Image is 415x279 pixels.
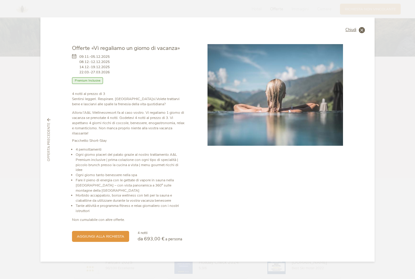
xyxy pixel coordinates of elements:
span: Premium Inclusive [72,77,103,84]
span: Chiudi [345,28,356,32]
strong: Volete trattarvi bene e lasciarvi alle spalle la frenesia della vita quotidiana? [72,96,180,106]
p: Sentirsi leggeri. Respirare. [GEOGRAPHIC_DATA]si. [72,91,186,106]
strong: 4 notti al prezzo di 3 [72,91,105,96]
p: Allora l’A&L Wellnessresort fa al caso vostro. Vi regaliamo 1 giorno di vacanza se prenotate 4 no... [72,110,186,136]
li: Ogni giorno tanto benessere nella spa [76,173,186,178]
li: Fare il pieno di energia con le gettate di vapore in sauna nella [GEOGRAPHIC_DATA] – con vista pa... [76,178,186,193]
li: 4 pernottamenti [76,147,186,152]
span: Offerte «Vi regaliamo un giorno di vacanza» [72,44,180,52]
li: Ogni giorno piaceri del palato grazie al nostro trattamento A&L Premium inclusive | prima colazio... [76,152,186,173]
span: Offerta precedente [46,122,51,161]
img: Offerte «Vi regaliamo un giorno di vacanza» [207,44,343,146]
strong: Pacchetto Short-Stay [72,138,107,143]
span: 09.11.-05.12.2025 08.12.-12.12.2025 14.12.-19.12.2025 22.03.-27.03.2026 [79,54,110,75]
